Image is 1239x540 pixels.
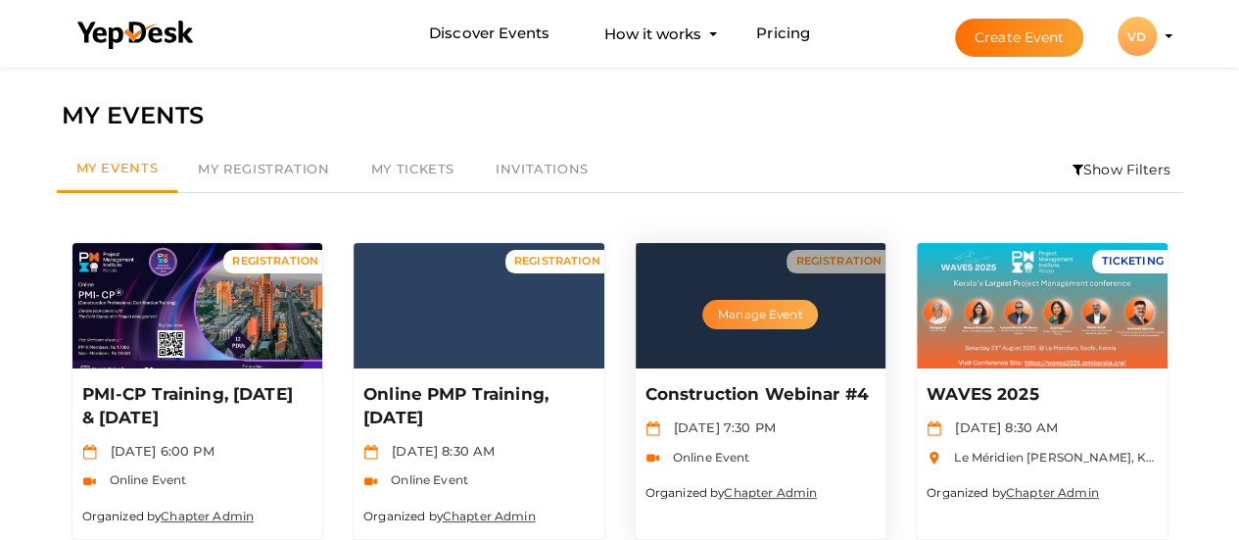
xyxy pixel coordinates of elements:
small: Organized by [927,485,1099,500]
div: VD [1118,17,1157,56]
span: Online Event [663,450,750,465]
img: location.svg [927,451,941,466]
small: Organized by [363,509,536,523]
a: Discover Events [429,16,549,52]
span: [DATE] 8:30 AM [382,443,495,459]
span: [DATE] 6:00 PM [101,443,214,459]
span: Invitations [496,161,589,176]
button: Create Event [955,19,1084,57]
span: [DATE] 8:30 AM [945,419,1058,435]
a: My Tickets [351,147,475,192]
a: Chapter Admin [443,509,536,523]
p: Construction Webinar #4 [645,383,872,407]
p: PMI-CP Training, [DATE] & [DATE] [82,383,309,430]
a: My Events [57,147,178,193]
a: Chapter Admin [161,509,254,523]
img: video-icon.svg [363,474,378,489]
p: Online PMP Training, [DATE] [363,383,590,430]
img: video-icon.svg [82,474,97,489]
img: calendar.svg [927,421,941,436]
img: video-icon.svg [645,451,660,466]
span: Online Event [381,472,468,487]
li: Show Filters [1060,147,1183,192]
div: MY EVENTS [62,97,1178,134]
span: My Events [76,160,159,175]
p: WAVES 2025 [927,383,1153,407]
span: Online Event [100,472,187,487]
button: VD [1112,16,1163,57]
img: calendar.svg [363,445,378,460]
span: My Tickets [371,161,454,176]
a: My Registration [177,147,350,192]
profile-pic: VD [1118,29,1157,44]
a: Chapter Admin [1006,485,1099,500]
button: Manage Event [702,300,818,329]
a: Pricing [756,16,810,52]
img: calendar.svg [82,445,97,460]
a: Invitations [475,147,609,192]
button: How it works [598,16,707,52]
span: My Registration [198,161,329,176]
small: Organized by [82,509,255,523]
a: Chapter Admin [724,485,817,500]
span: [DATE] 7:30 PM [664,419,776,435]
small: Organized by [645,485,818,500]
img: calendar.svg [645,421,660,436]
